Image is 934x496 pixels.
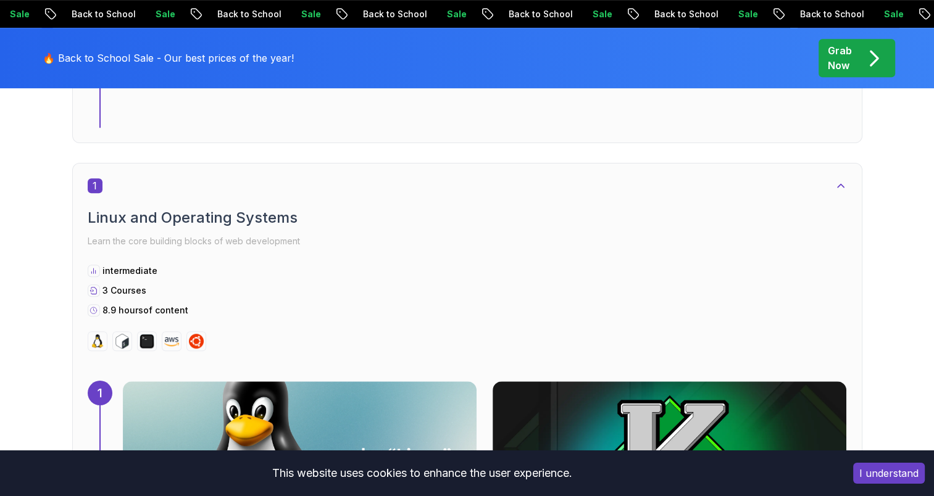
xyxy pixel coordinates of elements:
[88,208,847,228] h2: Linux and Operating Systems
[140,334,154,349] img: terminal logo
[52,8,136,20] p: Back to School
[828,43,852,73] p: Grab Now
[115,334,130,349] img: bash logo
[198,8,281,20] p: Back to School
[189,334,204,349] img: ubuntu logo
[9,460,835,487] div: This website uses cookies to enhance the user experience.
[88,381,112,405] div: 1
[136,8,175,20] p: Sale
[281,8,321,20] p: Sale
[102,285,146,296] span: 3 Courses
[343,8,427,20] p: Back to School
[573,8,612,20] p: Sale
[88,178,102,193] span: 1
[489,8,573,20] p: Back to School
[90,334,105,349] img: linux logo
[853,463,925,484] button: Accept cookies
[719,8,758,20] p: Sale
[43,51,294,65] p: 🔥 Back to School Sale - Our best prices of the year!
[864,8,904,20] p: Sale
[102,265,157,277] p: intermediate
[635,8,719,20] p: Back to School
[427,8,467,20] p: Sale
[88,233,847,250] p: Learn the core building blocks of web development
[102,304,188,316] p: 8.9 hours of content
[164,334,179,349] img: aws logo
[780,8,864,20] p: Back to School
